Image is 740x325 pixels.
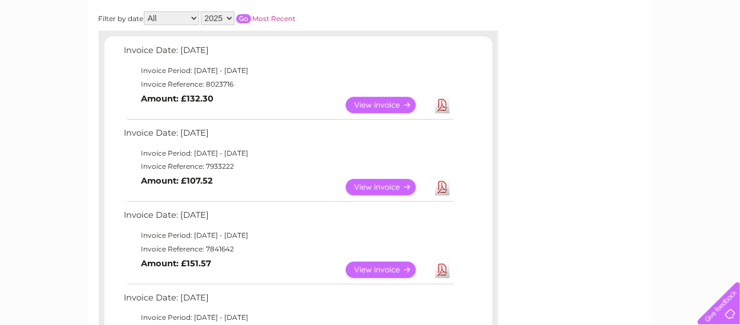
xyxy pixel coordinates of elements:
[664,48,692,57] a: Contact
[26,30,84,64] img: logo.png
[122,147,455,160] td: Invoice Period: [DATE] - [DATE]
[435,262,450,278] a: Download
[346,262,430,278] a: View
[122,290,455,311] td: Invoice Date: [DATE]
[99,11,398,25] div: Filter by date
[346,97,430,113] a: View
[702,48,729,57] a: Log out
[122,125,455,147] td: Invoice Date: [DATE]
[539,48,561,57] a: Water
[435,179,450,196] a: Download
[600,48,634,57] a: Telecoms
[122,64,455,78] td: Invoice Period: [DATE] - [DATE]
[122,229,455,242] td: Invoice Period: [DATE] - [DATE]
[141,258,212,269] b: Amount: £151.57
[525,6,604,20] a: 0333 014 3131
[141,176,213,186] b: Amount: £107.52
[122,160,455,173] td: Invoice Reference: 7933222
[122,311,455,324] td: Invoice Period: [DATE] - [DATE]
[122,208,455,229] td: Invoice Date: [DATE]
[122,78,455,91] td: Invoice Reference: 8023716
[435,97,450,113] a: Download
[346,179,430,196] a: View
[568,48,593,57] a: Energy
[141,94,214,104] b: Amount: £132.30
[101,6,640,55] div: Clear Business is a trading name of Verastar Limited (registered in [GEOGRAPHIC_DATA] No. 3667643...
[122,43,455,64] td: Invoice Date: [DATE]
[641,48,657,57] a: Blog
[253,14,296,23] a: Most Recent
[122,242,455,256] td: Invoice Reference: 7841642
